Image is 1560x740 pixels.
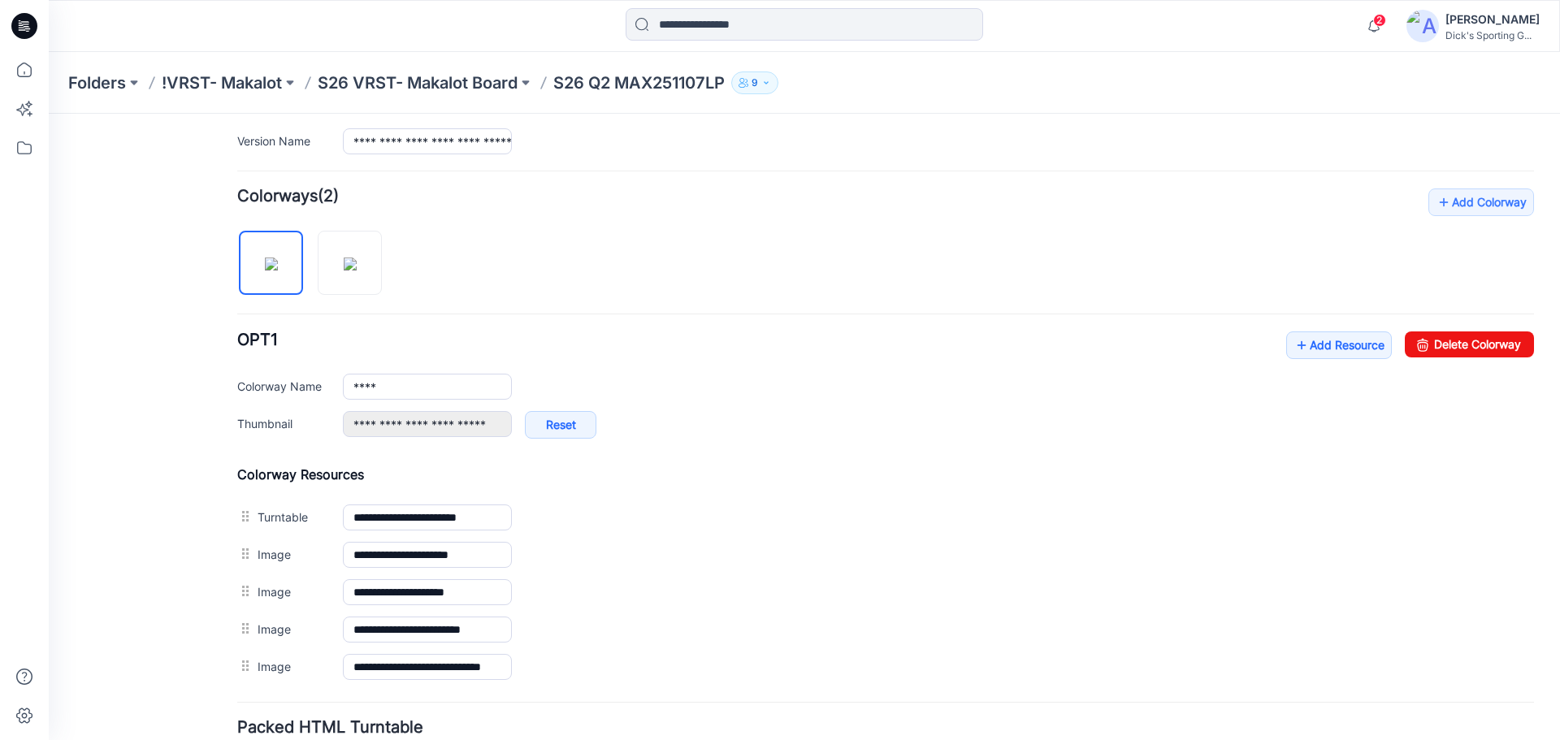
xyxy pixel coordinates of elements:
[476,297,548,325] a: Reset
[209,394,278,412] label: Turntable
[188,606,1485,621] h4: Packed HTML Turntable
[216,144,229,157] img: eyJhbGciOiJIUzI1NiIsImtpZCI6IjAiLCJzbHQiOiJzZXMiLCJ0eXAiOiJKV1QifQ.eyJkYXRhIjp7InR5cGUiOiJzdG9yYW...
[752,74,758,92] p: 9
[209,543,278,561] label: Image
[188,216,229,236] span: OPT1
[1406,10,1439,42] img: avatar
[209,469,278,487] label: Image
[1445,29,1540,41] div: Dick's Sporting G...
[188,263,278,281] label: Colorway Name
[1445,10,1540,29] div: [PERSON_NAME]
[188,301,278,318] label: Thumbnail
[209,431,278,449] label: Image
[49,114,1560,740] iframe: edit-style
[731,71,778,94] button: 9
[68,71,126,94] a: Folders
[318,71,518,94] a: S26 VRST- Makalot Board
[188,353,1485,369] h4: Colorway Resources
[553,71,725,94] p: S26 Q2 MAX251107LP
[1373,14,1386,27] span: 2
[295,144,308,157] img: eyJhbGciOiJIUzI1NiIsImtpZCI6IjAiLCJzbHQiOiJzZXMiLCJ0eXAiOiJKV1QifQ.eyJkYXRhIjp7InR5cGUiOiJzdG9yYW...
[209,506,278,524] label: Image
[162,71,282,94] a: !VRST- Makalot
[1237,218,1343,245] a: Add Resource
[1356,218,1485,244] a: Delete Colorway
